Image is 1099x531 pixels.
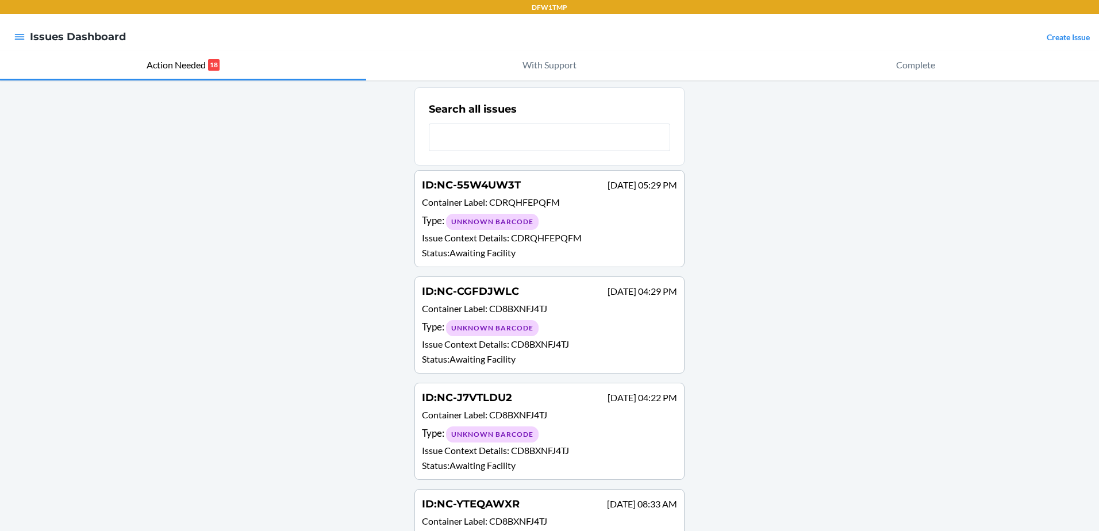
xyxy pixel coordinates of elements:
[414,170,685,267] a: ID:NC-55W4UW3T[DATE] 05:29 PMContainer Label: CDRQHFEPQFMType: Unknown BarcodeIssue Context Detai...
[422,514,677,531] p: Container Label :
[422,337,677,351] p: Issue Context Details :
[607,497,677,511] p: [DATE] 08:33 AM
[422,444,677,457] p: Issue Context Details :
[422,497,520,511] h4: ID :
[422,284,519,299] h4: ID :
[366,51,732,80] button: With Support
[422,178,521,193] h4: ID :
[422,352,677,366] p: Status : Awaiting Facility
[446,214,539,230] div: Unknown Barcode
[414,383,685,480] a: ID:NC-J7VTLDU2[DATE] 04:22 PMContainer Label: CD8BXNFJ4TJType: Unknown BarcodeIssue Context Detai...
[522,58,577,72] p: With Support
[733,51,1099,80] button: Complete
[437,391,512,404] span: NC-J7VTLDU2
[429,102,517,117] h2: Search all issues
[608,391,677,405] p: [DATE] 04:22 PM
[422,231,677,245] p: Issue Context Details :
[208,59,220,71] p: 18
[422,302,677,318] p: Container Label :
[437,285,519,298] span: NC-CGFDJWLC
[446,320,539,336] div: Unknown Barcode
[608,284,677,298] p: [DATE] 04:29 PM
[422,408,677,425] p: Container Label :
[446,426,539,442] div: Unknown Barcode
[511,232,582,243] span: CDRQHFEPQFM
[511,445,569,456] span: CD8BXNFJ4TJ
[422,426,677,442] div: Type :
[489,409,547,420] span: CD8BXNFJ4TJ
[437,498,520,510] span: NC-YTEQAWXR
[422,246,677,260] p: Status : Awaiting Facility
[532,2,567,13] p: DFW1TMP
[422,390,512,405] h4: ID :
[489,515,547,526] span: CD8BXNFJ4TJ
[422,459,677,472] p: Status : Awaiting Facility
[414,276,685,374] a: ID:NC-CGFDJWLC[DATE] 04:29 PMContainer Label: CD8BXNFJ4TJType: Unknown BarcodeIssue Context Detai...
[896,58,935,72] p: Complete
[489,303,547,314] span: CD8BXNFJ4TJ
[489,197,560,207] span: CDRQHFEPQFM
[422,213,677,230] div: Type :
[437,179,521,191] span: NC-55W4UW3T
[422,320,677,336] div: Type :
[511,338,569,349] span: CD8BXNFJ4TJ
[147,58,206,72] p: Action Needed
[422,195,677,212] p: Container Label :
[1047,32,1090,42] a: Create Issue
[608,178,677,192] p: [DATE] 05:29 PM
[30,29,126,44] h4: Issues Dashboard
